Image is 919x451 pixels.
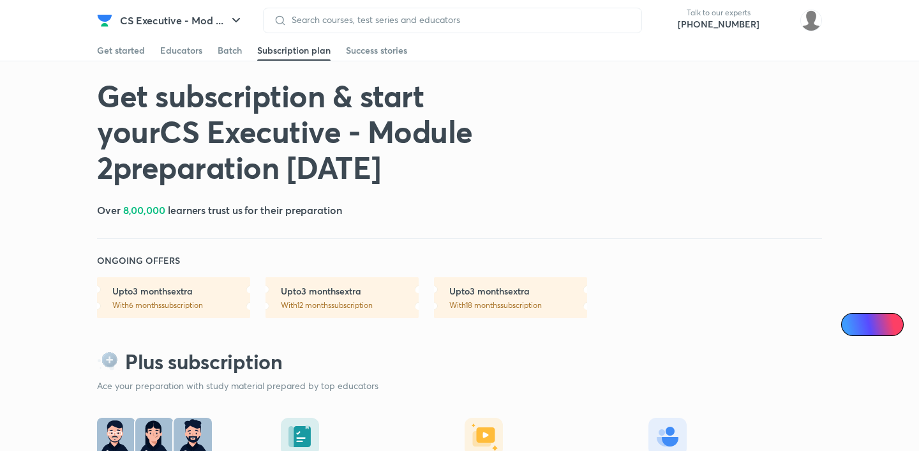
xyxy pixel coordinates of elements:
[346,40,407,61] a: Success stories
[160,44,202,57] div: Educators
[97,40,145,61] a: Get started
[281,300,419,310] p: With 12 months subscription
[862,319,896,330] span: Ai Doubts
[434,277,587,318] a: Upto3 monthsextraWith18 monthssubscription
[770,10,790,31] img: avatar
[112,8,251,33] button: CS Executive - Mod ...
[257,40,331,61] a: Subscription plan
[125,349,283,374] h2: Plus subscription
[346,44,407,57] div: Success stories
[97,254,180,267] h6: ONGOING OFFERS
[97,44,145,57] div: Get started
[97,277,250,318] a: Upto3 monthsextraWith6 monthssubscription
[652,8,678,33] img: call-us
[218,40,242,61] a: Batch
[97,379,822,392] p: Ace your preparation with study material prepared by top educators
[678,8,759,18] p: Talk to our experts
[849,319,859,330] img: Icon
[257,44,331,57] div: Subscription plan
[97,13,112,28] img: Company Logo
[449,300,587,310] p: With 18 months subscription
[123,203,165,217] span: 8,00,000
[800,10,822,31] img: Abdul Ramzeen
[112,285,250,298] h6: Upto 3 months extra
[265,277,419,318] a: Upto3 monthsextraWith12 monthssubscription
[281,285,419,298] h6: Upto 3 months extra
[97,203,342,218] h5: Over learners trust us for their preparation
[678,18,759,31] a: [PHONE_NUMBER]
[841,313,904,336] a: Ai Doubts
[112,300,250,310] p: With 6 months subscription
[287,15,631,25] input: Search courses, test series and educators
[160,40,202,61] a: Educators
[97,77,532,185] h1: Get subscription & start your CS Executive - Module 2 preparation [DATE]
[218,44,242,57] div: Batch
[449,285,587,298] h6: Upto 3 months extra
